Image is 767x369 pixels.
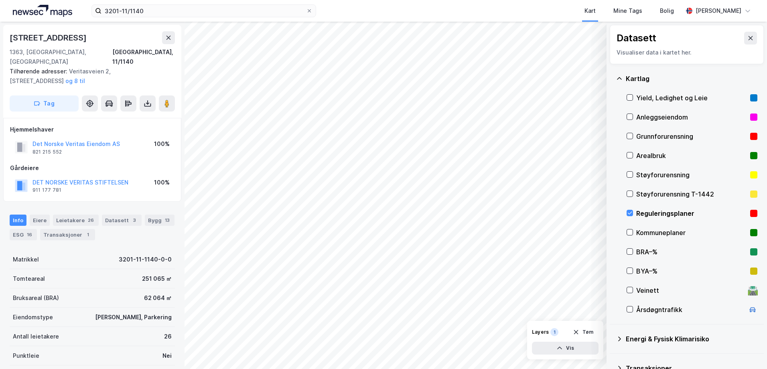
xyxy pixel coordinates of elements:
[696,6,741,16] div: [PERSON_NAME]
[10,95,79,112] button: Tag
[164,332,172,341] div: 26
[636,286,745,295] div: Veinett
[10,67,168,86] div: Veritasveien 2, [STREET_ADDRESS]
[10,215,26,226] div: Info
[617,32,656,45] div: Datasett
[636,170,747,180] div: Støyforurensning
[532,342,599,355] button: Vis
[626,74,757,83] div: Kartlag
[162,351,172,361] div: Nei
[30,215,50,226] div: Eiere
[86,216,95,224] div: 26
[53,215,99,226] div: Leietakere
[154,139,170,149] div: 100%
[154,178,170,187] div: 100%
[145,215,175,226] div: Bygg
[13,5,72,17] img: logo.a4113a55bc3d86da70a041830d287a7e.svg
[584,6,596,16] div: Kart
[636,266,747,276] div: BYA–%
[636,305,745,314] div: Årsdøgntrafikk
[636,209,747,218] div: Reguleringsplaner
[636,228,747,237] div: Kommuneplaner
[13,332,59,341] div: Antall leietakere
[626,334,757,344] div: Energi & Fysisk Klimarisiko
[32,149,62,155] div: 821 215 552
[95,312,172,322] div: [PERSON_NAME], Parkering
[84,231,92,239] div: 1
[550,328,558,336] div: 1
[13,312,53,322] div: Eiendomstype
[10,31,88,44] div: [STREET_ADDRESS]
[10,68,69,75] span: Tilhørende adresser:
[613,6,642,16] div: Mine Tags
[142,274,172,284] div: 251 065 ㎡
[10,47,112,67] div: 1363, [GEOGRAPHIC_DATA], [GEOGRAPHIC_DATA]
[617,48,757,57] div: Visualiser data i kartet her.
[636,189,747,199] div: Støyforurensning T-1442
[119,255,172,264] div: 3201-11-1140-0-0
[25,231,34,239] div: 16
[532,329,549,335] div: Layers
[636,247,747,257] div: BRA–%
[10,125,175,134] div: Hjemmelshaver
[130,216,138,224] div: 3
[13,351,39,361] div: Punktleie
[10,163,175,173] div: Gårdeiere
[112,47,175,67] div: [GEOGRAPHIC_DATA], 11/1140
[13,255,39,264] div: Matrikkel
[32,187,61,193] div: 911 177 781
[568,326,599,339] button: Tøm
[40,229,95,240] div: Transaksjoner
[636,112,747,122] div: Anleggseiendom
[727,330,767,369] div: Kontrollprogram for chat
[144,293,172,303] div: 62 064 ㎡
[13,293,59,303] div: Bruksareal (BRA)
[727,330,767,369] iframe: Chat Widget
[636,132,747,141] div: Grunnforurensning
[10,229,37,240] div: ESG
[636,151,747,160] div: Arealbruk
[636,93,747,103] div: Yield, Ledighet og Leie
[102,215,142,226] div: Datasett
[163,216,171,224] div: 13
[660,6,674,16] div: Bolig
[13,274,45,284] div: Tomteareal
[101,5,306,17] input: Søk på adresse, matrikkel, gårdeiere, leietakere eller personer
[747,285,758,296] div: 🛣️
